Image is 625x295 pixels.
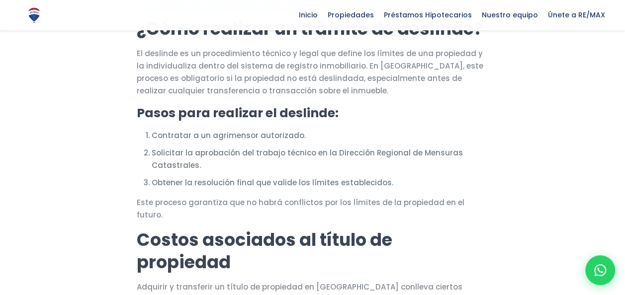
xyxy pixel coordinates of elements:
span: Nuestro equipo [477,7,543,22]
span: Inicio [294,7,323,22]
p: El deslinde es un procedimiento técnico y legal que define los límites de una propiedad y la indi... [137,47,489,97]
li: Obtener la resolución final que valide los límites establecidos. [152,176,489,189]
img: Logo de REMAX [25,6,43,24]
span: Propiedades [323,7,379,22]
li: Solicitar la aprobación del trabajo técnico en la Dirección Regional de Mensuras Catastrales. [152,147,489,171]
strong: Pasos para realizar el deslinde: [137,104,339,122]
span: Préstamos Hipotecarios [379,7,477,22]
span: Únete a RE/MAX [543,7,610,22]
p: Este proceso garantiza que no habrá conflictos por los límites de la propiedad en el futuro. [137,196,489,221]
li: Contratar a un agrimensor autorizado. [152,129,489,142]
strong: Costos asociados al título de propiedad [137,227,392,274]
